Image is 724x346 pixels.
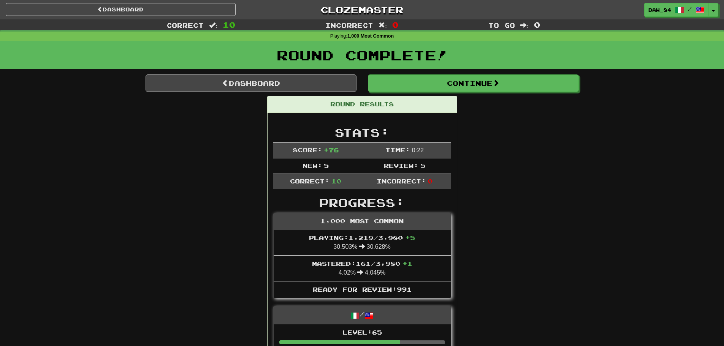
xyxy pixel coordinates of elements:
div: Round Results [268,96,457,113]
span: : [379,22,387,28]
span: Playing: 1,219 / 3,980 [309,234,415,241]
span: : [520,22,529,28]
span: Score: [293,146,322,153]
span: 10 [331,177,341,185]
span: / [688,6,692,11]
a: Dashboard [146,74,356,92]
span: + 1 [402,260,412,267]
span: + 76 [324,146,339,153]
span: baw_84 [648,6,671,13]
span: Level: 65 [342,329,382,336]
h1: Round Complete! [3,47,721,63]
span: Incorrect [325,21,373,29]
a: Clozemaster [247,3,477,16]
strong: 1,000 Most Common [347,33,394,39]
span: Correct [166,21,204,29]
div: / [274,306,451,324]
span: 10 [223,20,236,29]
span: 0 [534,20,540,29]
span: : [209,22,217,28]
li: 30.503% 30.628% [274,230,451,256]
span: Review: [384,162,418,169]
span: Correct: [290,177,330,185]
span: Ready for Review: 991 [313,286,412,293]
span: 5 [324,162,329,169]
h2: Stats: [273,126,451,139]
span: Time: [385,146,410,153]
span: + 5 [405,234,415,241]
span: Mastered: 161 / 3,980 [312,260,412,267]
span: 0 [392,20,399,29]
span: 0 [428,177,432,185]
h2: Progress: [273,196,451,209]
span: 5 [420,162,425,169]
a: Dashboard [6,3,236,16]
li: 4.02% 4.045% [274,255,451,281]
button: Continue [368,74,579,92]
span: 0 : 22 [412,147,424,153]
span: Incorrect: [377,177,426,185]
span: New: [303,162,322,169]
a: baw_84 / [644,3,709,17]
span: To go [488,21,515,29]
div: 1,000 Most Common [274,213,451,230]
